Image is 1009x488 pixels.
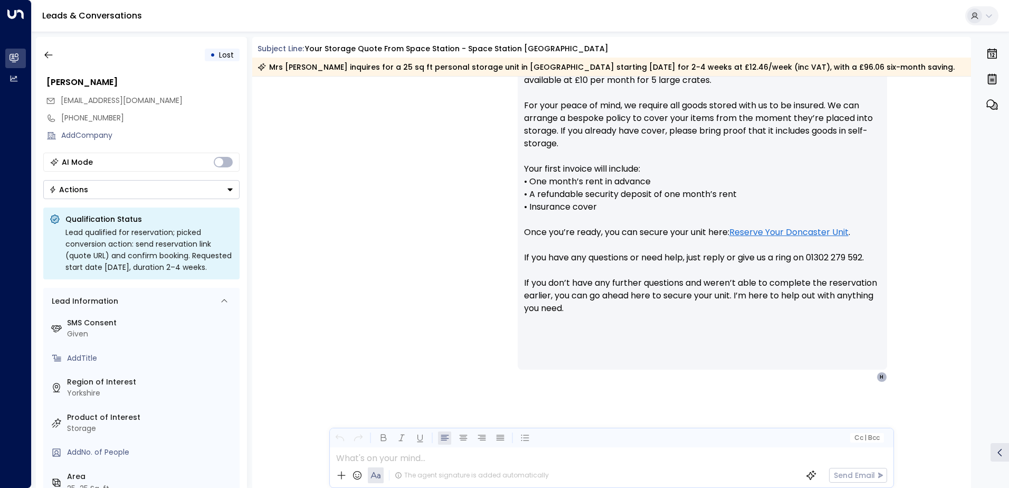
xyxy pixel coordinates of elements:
button: Actions [43,180,240,199]
div: Given [67,329,235,340]
label: SMS Consent [67,317,235,329]
div: Lead Information [48,296,118,307]
span: hawkish.talks-3n@icloud.com [61,95,183,106]
div: AddTitle [67,353,235,364]
div: AI Mode [62,157,93,167]
span: Lost [219,50,234,60]
a: Leads & Conversations [42,10,142,22]
div: [PERSON_NAME] [46,76,240,89]
span: Subject Line: [258,43,304,54]
label: Product of Interest [67,412,235,423]
div: • [210,45,215,64]
a: Reserve Your Doncaster Unit [729,226,849,239]
div: The agent signature is added automatically [395,471,549,480]
div: AddCompany [61,130,240,141]
div: Your storage quote from Space Station - Space Station [GEOGRAPHIC_DATA] [305,43,608,54]
div: Storage [67,423,235,434]
div: H [877,372,887,382]
div: Lead qualified for reservation; picked conversion action: send reservation link (quote URL) and c... [65,227,233,273]
div: Yorkshire [67,388,235,399]
span: | [864,434,867,442]
button: Cc|Bcc [850,433,883,443]
span: Cc Bcc [854,434,879,442]
div: Actions [49,185,88,194]
div: Mrs [PERSON_NAME] inquires for a 25 sq ft personal storage unit in [GEOGRAPHIC_DATA] starting [DA... [258,62,955,72]
div: AddNo. of People [67,447,235,458]
label: Area [67,471,235,482]
div: [PHONE_NUMBER] [61,112,240,124]
button: Redo [351,431,365,445]
div: Button group with a nested menu [43,180,240,199]
label: Region of Interest [67,377,235,388]
span: [EMAIL_ADDRESS][DOMAIN_NAME] [61,95,183,106]
button: Undo [333,431,346,445]
p: Qualification Status [65,214,233,224]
